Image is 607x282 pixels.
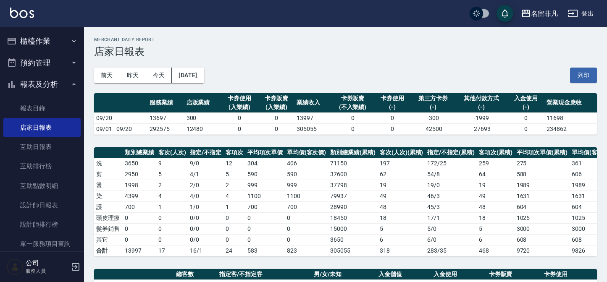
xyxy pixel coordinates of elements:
[518,5,561,22] button: 名留非凡
[188,223,223,234] td: 0 / 0
[223,201,245,212] td: 1
[374,112,411,123] td: 0
[378,191,426,201] td: 49
[425,223,477,234] td: 5 / 0
[217,269,311,280] th: 指定客/不指定客
[223,180,245,191] td: 2
[515,169,570,180] td: 588
[221,112,258,123] td: 0
[3,196,81,215] a: 設計師日報表
[425,147,477,158] th: 指定/不指定(累積)
[94,123,147,134] td: 09/01 - 09/20
[188,201,223,212] td: 1 / 0
[7,258,24,275] img: Person
[123,201,156,212] td: 700
[285,234,328,245] td: 0
[378,245,426,256] td: 318
[174,269,217,280] th: 總客數
[510,94,542,103] div: 入金使用
[156,234,188,245] td: 0
[515,201,570,212] td: 604
[26,267,68,275] p: 服務人員
[515,212,570,223] td: 1025
[3,73,81,95] button: 報表及分析
[123,147,156,158] th: 類別總業績
[477,180,515,191] td: 19
[223,103,256,112] div: (入業績)
[223,234,245,245] td: 0
[544,123,597,134] td: 234862
[258,123,295,134] td: 0
[328,158,378,169] td: 71150
[411,112,455,123] td: -300
[570,68,597,83] button: 列印
[378,180,426,191] td: 19
[477,245,515,256] td: 468
[94,191,123,201] td: 染
[285,169,328,180] td: 590
[94,169,123,180] td: 剪
[515,245,570,256] td: 9720
[425,169,477,180] td: 54 / 8
[156,180,188,191] td: 2
[328,223,378,234] td: 15000
[245,158,285,169] td: 304
[123,180,156,191] td: 1998
[331,112,374,123] td: 0
[223,158,245,169] td: 12
[123,212,156,223] td: 0
[378,201,426,212] td: 48
[378,223,426,234] td: 5
[477,234,515,245] td: 6
[378,234,426,245] td: 6
[188,245,223,256] td: 16/1
[328,191,378,201] td: 79937
[184,93,221,113] th: 店販業績
[223,212,245,223] td: 0
[94,180,123,191] td: 燙
[147,112,184,123] td: 13697
[378,158,426,169] td: 197
[328,147,378,158] th: 類別總業績(累積)
[3,234,81,253] a: 單一服務項目查詢
[413,103,453,112] div: (-)
[334,103,372,112] div: (不入業績)
[507,112,544,123] td: 0
[223,191,245,201] td: 4
[146,68,172,83] button: 今天
[94,158,123,169] td: 洗
[294,93,331,113] th: 業績收入
[378,212,426,223] td: 18
[94,93,597,135] table: a dense table
[184,112,221,123] td: 300
[94,201,123,212] td: 護
[477,147,515,158] th: 客項次(累積)
[431,269,486,280] th: 入金使用
[477,191,515,201] td: 49
[497,5,513,22] button: save
[294,123,331,134] td: 305055
[94,112,147,123] td: 09/20
[3,99,81,118] a: 報表目錄
[120,68,146,83] button: 昨天
[188,147,223,158] th: 指定/不指定
[425,212,477,223] td: 17 / 1
[328,212,378,223] td: 18450
[94,223,123,234] td: 髮券銷售
[565,6,597,21] button: 登出
[515,223,570,234] td: 3000
[455,123,508,134] td: -27693
[188,212,223,223] td: 0 / 0
[188,234,223,245] td: 0 / 0
[123,234,156,245] td: 0
[425,158,477,169] td: 172 / 25
[374,123,411,134] td: 0
[258,112,295,123] td: 0
[223,223,245,234] td: 0
[3,118,81,137] a: 店家日報表
[487,269,542,280] th: 卡券販賣
[123,245,156,256] td: 13997
[10,8,34,18] img: Logo
[457,103,506,112] div: (-)
[376,103,409,112] div: (-)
